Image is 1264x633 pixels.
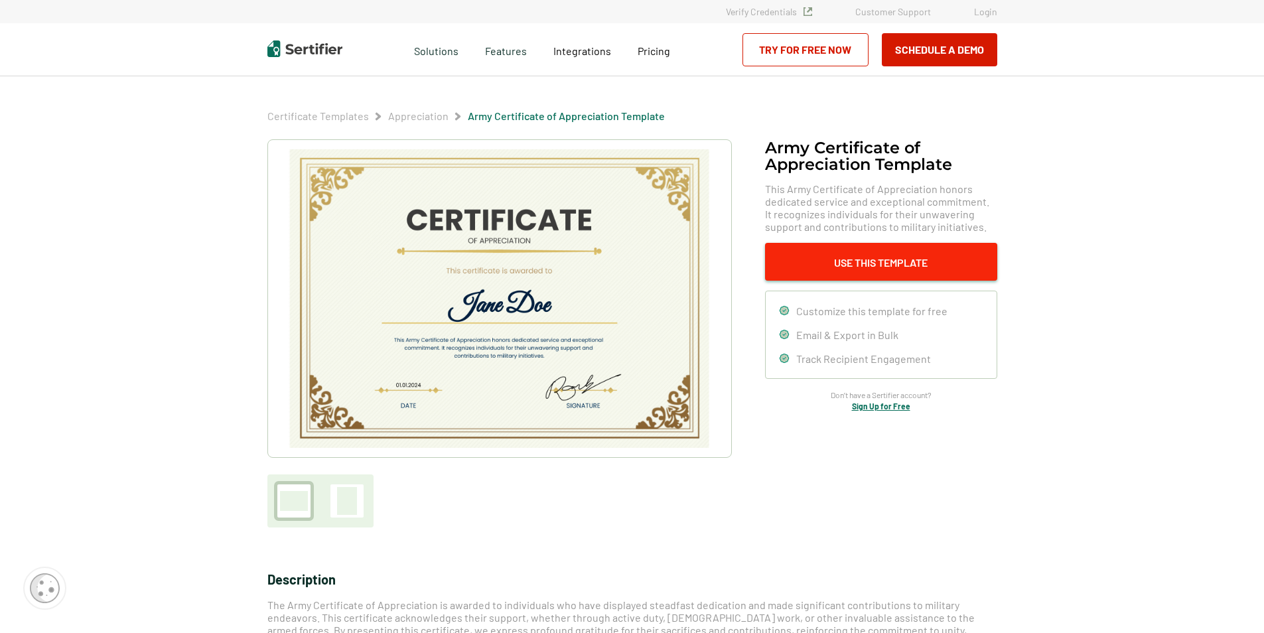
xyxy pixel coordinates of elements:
span: Certificate Templates [267,109,369,123]
span: Integrations [553,44,611,57]
span: This Army Certificate of Appreciation honors dedicated service and exceptional commitment. It rec... [765,182,997,233]
div: Breadcrumb [267,109,665,123]
span: Appreciation [388,109,449,123]
span: Customize this template for free [796,305,948,317]
span: Description [267,571,336,587]
span: Solutions [414,41,458,58]
span: Email & Export in Bulk [796,328,898,341]
img: Sertifier | Digital Credentialing Platform [267,40,342,57]
a: Army Certificate of Appreciation​ Template [468,109,665,122]
a: Certificate Templates [267,109,369,122]
button: Schedule a Demo [882,33,997,66]
a: Login [974,6,997,17]
span: Don’t have a Sertifier account? [831,389,932,401]
span: Track Recipient Engagement [796,352,931,365]
a: Pricing [638,41,670,58]
a: Try for Free Now [742,33,869,66]
a: Appreciation [388,109,449,122]
img: Army Certificate of Appreciation​ Template [288,149,710,448]
span: Features [485,41,527,58]
h1: Army Certificate of Appreciation​ Template [765,139,997,173]
img: Cookie Popup Icon [30,573,60,603]
a: Integrations [553,41,611,58]
span: Pricing [638,44,670,57]
a: Verify Credentials [726,6,812,17]
span: Army Certificate of Appreciation​ Template [468,109,665,123]
img: Verified [804,7,812,16]
iframe: Chat Widget [1198,569,1264,633]
a: Sign Up for Free [852,401,910,411]
a: Customer Support [855,6,931,17]
button: Use This Template [765,243,997,281]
